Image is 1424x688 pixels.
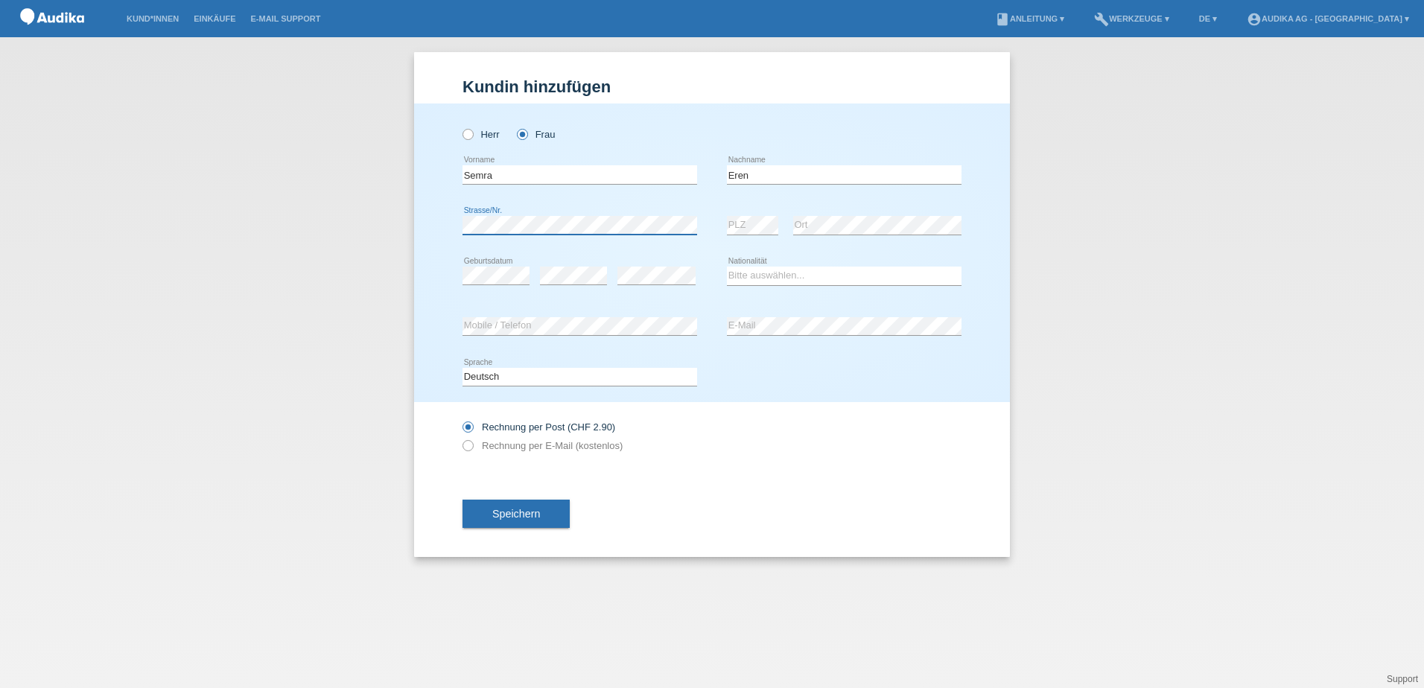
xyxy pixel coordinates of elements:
[1094,12,1109,27] i: build
[1239,14,1417,23] a: account_circleAudika AG - [GEOGRAPHIC_DATA] ▾
[1087,14,1177,23] a: buildWerkzeuge ▾
[463,440,623,451] label: Rechnung per E-Mail (kostenlos)
[492,508,540,520] span: Speichern
[517,129,555,140] label: Frau
[119,14,186,23] a: Kund*innen
[463,129,472,138] input: Herr
[517,129,527,138] input: Frau
[463,500,570,528] button: Speichern
[463,421,472,440] input: Rechnung per Post (CHF 2.90)
[463,440,472,459] input: Rechnung per E-Mail (kostenlos)
[463,129,500,140] label: Herr
[244,14,328,23] a: E-Mail Support
[1387,674,1418,684] a: Support
[15,29,89,40] a: POS — MF Group
[995,12,1010,27] i: book
[186,14,243,23] a: Einkäufe
[1247,12,1262,27] i: account_circle
[463,77,961,96] h1: Kundin hinzufügen
[988,14,1072,23] a: bookAnleitung ▾
[1192,14,1224,23] a: DE ▾
[463,421,615,433] label: Rechnung per Post (CHF 2.90)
